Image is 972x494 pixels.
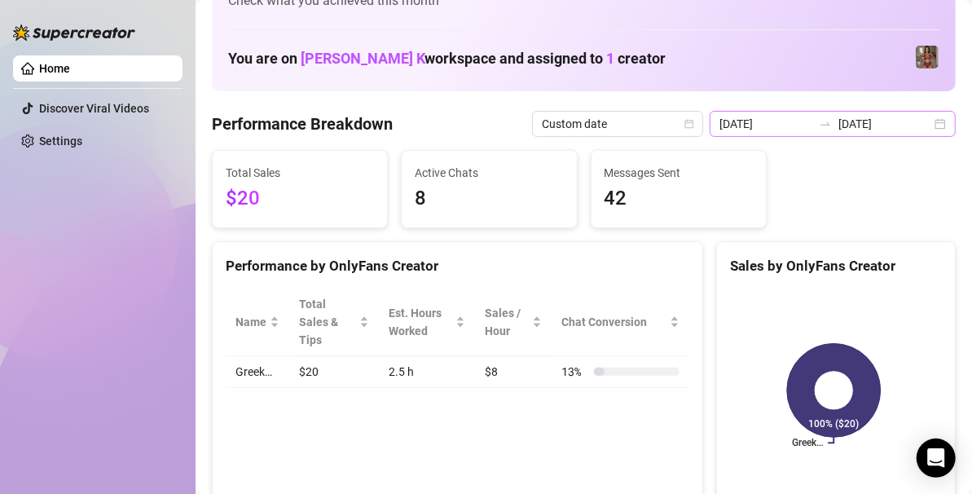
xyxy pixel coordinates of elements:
[226,183,374,214] span: $20
[39,135,82,148] a: Settings
[415,183,563,214] span: 8
[475,289,552,356] th: Sales / Hour
[289,356,379,388] td: $20
[838,115,931,133] input: End date
[228,50,666,68] h1: You are on workspace and assigned to creator
[235,313,266,331] span: Name
[13,24,135,41] img: logo-BBDzfeDw.svg
[226,255,689,277] div: Performance by OnlyFans Creator
[415,164,563,182] span: Active Chats
[552,289,689,356] th: Chat Conversion
[379,356,475,388] td: 2.5 h
[226,164,374,182] span: Total Sales
[289,289,379,356] th: Total Sales & Tips
[39,102,149,115] a: Discover Viral Videos
[606,50,614,67] span: 1
[719,115,812,133] input: Start date
[226,289,289,356] th: Name
[542,112,693,136] span: Custom date
[684,119,694,129] span: calendar
[212,112,393,135] h4: Performance Breakdown
[819,117,832,130] span: to
[301,50,424,67] span: [PERSON_NAME] K
[561,363,587,381] span: 13 %
[485,304,529,340] span: Sales / Hour
[561,313,666,331] span: Chat Conversion
[793,438,824,449] text: Greek…
[226,356,289,388] td: Greek…
[916,46,939,68] img: Greek
[605,183,753,214] span: 42
[475,356,552,388] td: $8
[730,255,942,277] div: Sales by OnlyFans Creator
[819,117,832,130] span: swap-right
[605,164,753,182] span: Messages Sent
[39,62,70,75] a: Home
[389,304,452,340] div: Est. Hours Worked
[917,439,956,478] div: Open Intercom Messenger
[299,295,356,349] span: Total Sales & Tips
